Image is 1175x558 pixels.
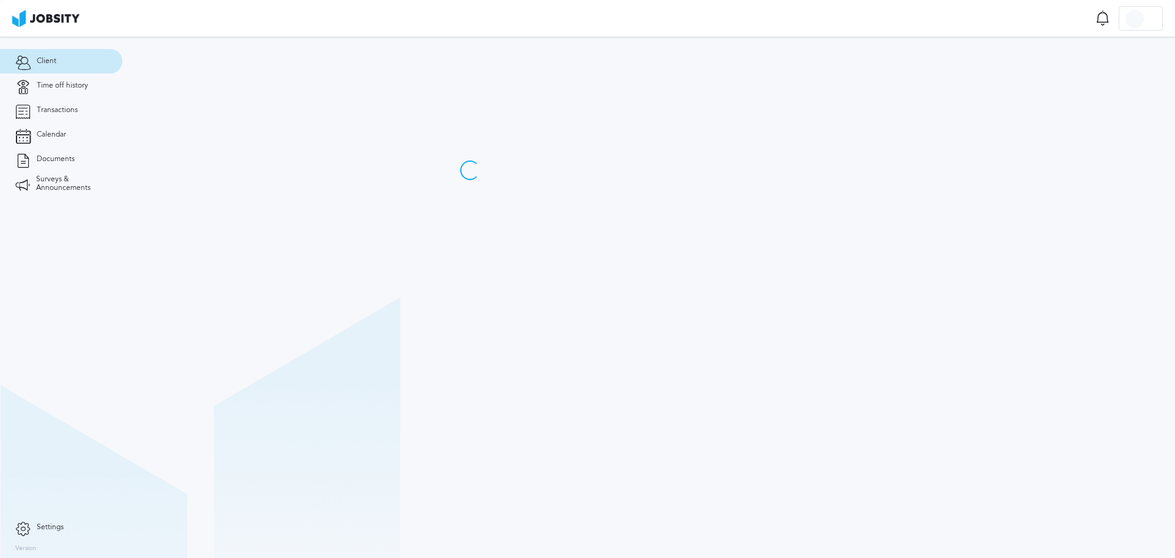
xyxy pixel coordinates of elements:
[37,106,78,115] span: Transactions
[12,10,80,27] img: ab4bad089aa723f57921c736e9817d99.png
[15,545,38,552] label: Version:
[37,155,75,164] span: Documents
[36,175,107,192] span: Surveys & Announcements
[37,523,64,532] span: Settings
[37,81,88,90] span: Time off history
[37,130,66,139] span: Calendar
[37,57,56,66] span: Client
